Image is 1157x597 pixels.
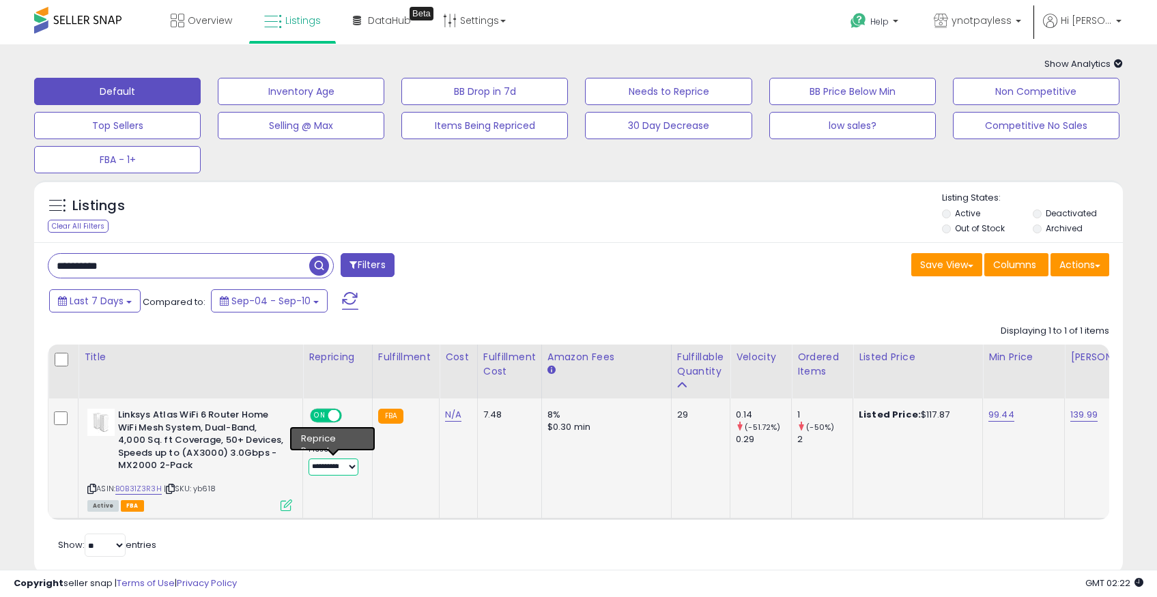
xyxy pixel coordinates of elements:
button: Sep-04 - Sep-10 [211,289,328,312]
button: BB Drop in 7d [401,78,568,105]
button: Competitive No Sales [953,112,1119,139]
button: low sales? [769,112,936,139]
div: Preset: [309,445,362,476]
div: Title [84,350,297,364]
div: 29 [677,409,719,421]
span: ON [311,410,328,422]
span: Show Analytics [1044,57,1123,70]
button: Last 7 Days [49,289,141,312]
span: Overview [188,14,232,27]
small: Amazon Fees. [547,364,556,377]
a: Terms of Use [117,577,175,589]
div: Tooltip anchor [410,7,433,20]
b: Linksys Atlas WiFi 6 Router Home WiFi Mesh System, Dual-Band, 4,000 Sq. ft Coverage, 50+ Devices,... [118,409,284,476]
div: Velocity [736,350,786,364]
span: Hi [PERSON_NAME] [1061,14,1112,27]
div: 0.29 [736,433,791,446]
div: 7.48 [483,409,531,421]
div: seller snap | | [14,577,237,590]
span: Columns [993,258,1036,272]
button: Default [34,78,201,105]
span: Last 7 Days [70,294,124,308]
label: Deactivated [1046,207,1097,219]
div: Amazon Fees [547,350,666,364]
a: Hi [PERSON_NAME] [1043,14,1122,44]
div: ASIN: [87,409,292,510]
div: Repricing [309,350,367,364]
span: Help [870,16,889,27]
small: (-50%) [806,422,834,433]
strong: Copyright [14,577,63,589]
div: $0.30 min [547,421,661,433]
div: [PERSON_NAME] [1070,350,1152,364]
a: B0B31Z3R3H [115,483,162,495]
div: Clear All Filters [48,220,109,233]
span: Compared to: [143,295,205,308]
a: Help [840,2,912,44]
span: FBA [121,500,144,512]
div: Listed Price [859,350,977,364]
div: Fulfillment [378,350,433,364]
div: Amazon AI * [309,430,362,442]
p: Listing States: [942,192,1123,205]
span: Listings [285,14,321,27]
button: Columns [984,253,1048,276]
label: Active [955,207,980,219]
button: BB Price Below Min [769,78,936,105]
div: $117.87 [859,409,972,421]
button: 30 Day Decrease [585,112,752,139]
a: 99.44 [988,408,1014,422]
button: Selling @ Max [218,112,384,139]
img: 31GCPhjJZIL._SL40_.jpg [87,409,115,436]
h5: Listings [72,196,125,216]
span: OFF [340,410,362,422]
button: Filters [341,253,394,277]
a: Privacy Policy [177,577,237,589]
span: | SKU: yb618 [164,483,216,494]
label: Archived [1046,222,1083,234]
a: N/A [445,408,461,422]
div: Ordered Items [797,350,847,379]
button: Non Competitive [953,78,1119,105]
button: Inventory Age [218,78,384,105]
div: 0.14 [736,409,791,421]
div: 1 [797,409,853,421]
button: Actions [1051,253,1109,276]
div: Min Price [988,350,1059,364]
a: 139.99 [1070,408,1098,422]
button: Needs to Reprice [585,78,752,105]
span: DataHub [368,14,411,27]
div: Cost [445,350,472,364]
small: FBA [378,409,403,424]
div: Displaying 1 to 1 of 1 items [1001,325,1109,338]
div: 2 [797,433,853,446]
button: FBA - 1+ [34,146,201,173]
div: 8% [547,409,661,421]
span: All listings currently available for purchase on Amazon [87,500,119,512]
button: Save View [911,253,982,276]
label: Out of Stock [955,222,1005,234]
span: Sep-04 - Sep-10 [231,294,311,308]
div: Fulfillment Cost [483,350,536,379]
button: Top Sellers [34,112,201,139]
small: (-51.72%) [745,422,780,433]
i: Get Help [850,12,867,29]
button: Items Being Repriced [401,112,568,139]
b: Listed Price: [859,408,921,421]
span: ynotpayless [952,14,1012,27]
div: Fulfillable Quantity [677,350,724,379]
span: Show: entries [58,538,156,551]
span: 2025-09-18 02:22 GMT [1085,577,1143,589]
